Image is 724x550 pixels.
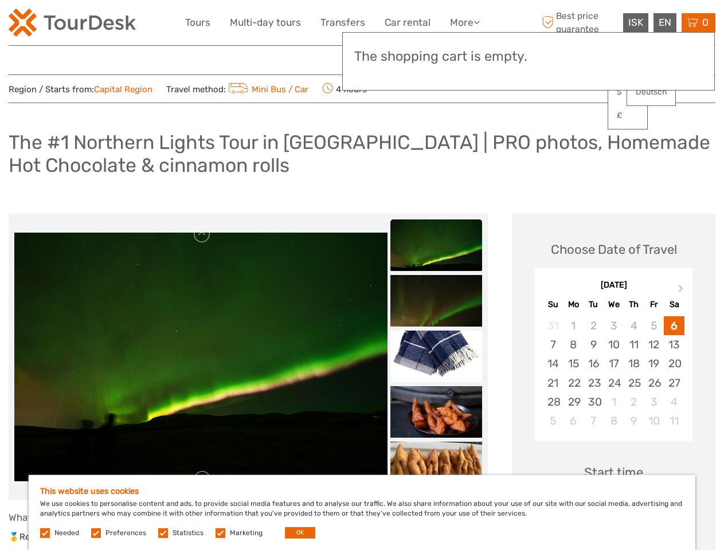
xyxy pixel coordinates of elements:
div: Choose Friday, September 26th, 2025 [644,374,664,392]
div: [DATE] [535,280,692,292]
label: Preferences [105,528,146,538]
div: Choose Sunday, September 14th, 2025 [543,354,563,373]
div: Choose Thursday, October 2nd, 2025 [624,392,644,411]
div: Choose Tuesday, October 7th, 2025 [584,411,604,430]
div: Choose Thursday, September 25th, 2025 [624,374,644,392]
label: Statistics [173,528,203,538]
div: Choose Monday, October 6th, 2025 [563,411,584,430]
div: We [604,297,624,312]
div: Not available Wednesday, September 3rd, 2025 [604,316,624,335]
a: $ [608,82,647,103]
div: Not available Tuesday, September 2nd, 2025 [584,316,604,335]
div: Choose Wednesday, September 24th, 2025 [604,374,624,392]
div: Choose Sunday, September 21st, 2025 [543,374,563,392]
h1: The #1 Northern Lights Tour in [GEOGRAPHIC_DATA] | PRO photos, Homemade Hot Chocolate & cinnamon ... [9,131,715,177]
span: 0 [700,17,710,28]
div: We use cookies to personalise content and ads, to provide social media features and to analyse ou... [29,475,695,550]
div: Choose Date of Travel [551,241,677,258]
a: Mini Bus / Car [226,84,308,95]
label: Needed [54,528,79,538]
div: Choose Tuesday, September 9th, 2025 [584,335,604,354]
div: Not available Sunday, August 31st, 2025 [543,316,563,335]
div: Not available Thursday, September 4th, 2025 [624,316,644,335]
div: Tu [584,297,604,312]
a: Capital Region [94,84,152,95]
div: Not available Monday, September 1st, 2025 [563,316,584,335]
div: Choose Sunday, September 7th, 2025 [543,335,563,354]
div: Choose Friday, September 19th, 2025 [644,354,664,373]
a: More [450,14,480,31]
div: Choose Saturday, September 6th, 2025 [664,316,684,335]
div: Choose Thursday, September 11th, 2025 [624,335,644,354]
h4: What to expect on this tour [9,512,488,523]
div: Not available Friday, September 5th, 2025 [644,316,664,335]
div: Choose Wednesday, October 8th, 2025 [604,411,624,430]
span: Region / Starts from: [9,84,152,96]
a: £ [608,105,647,126]
div: Choose Saturday, October 11th, 2025 [664,411,684,430]
span: Travel method: [166,81,308,97]
div: Fr [644,297,664,312]
img: 2bc3060e496d46f6a8f739fd707f0c6d_main_slider.jpeg [14,233,388,481]
a: Car rental [385,14,431,31]
img: 1fe55951ba3b4e38a76285184210b849_slider_thumbnail.jpeg [390,386,482,438]
div: Choose Thursday, September 18th, 2025 [624,354,644,373]
a: Tours [185,14,210,31]
div: Su [543,297,563,312]
a: Deutsch [627,82,675,103]
div: Mo [563,297,584,312]
img: ae1e19401a4b47978c0d72b60a3a5c76_slider_thumbnail.jpeg [390,442,482,493]
button: Next Month [673,282,691,301]
div: Th [624,297,644,312]
span: Best price guarantee [539,10,620,35]
span: ISK [628,17,643,28]
div: Choose Tuesday, September 30th, 2025 [584,392,604,411]
label: Marketing [230,528,263,538]
div: Choose Saturday, September 20th, 2025 [664,354,684,373]
div: Choose Monday, September 8th, 2025 [563,335,584,354]
img: 58615b8703004d96b88c751e04c46b4b_slider_thumbnail.jpeg [390,275,482,327]
img: e3526112160c4c60b37ccb7efd986866_slider_thumbnail.jpeg [390,331,482,382]
div: Start time [584,463,643,481]
div: month 2025-09 [538,316,688,430]
div: Choose Saturday, September 13th, 2025 [664,335,684,354]
img: 120-15d4194f-c635-41b9-a512-a3cb382bfb57_logo_small.png [9,9,136,37]
h5: This website uses cookies [40,486,684,496]
div: Choose Monday, September 22nd, 2025 [563,374,584,392]
p: We're away right now. Please check back later! [16,20,130,29]
div: Choose Saturday, September 27th, 2025 [664,374,684,392]
div: Sa [664,297,684,312]
div: Choose Monday, September 29th, 2025 [563,392,584,411]
div: Choose Tuesday, September 16th, 2025 [584,354,604,373]
div: Choose Friday, October 10th, 2025 [644,411,664,430]
div: Choose Monday, September 15th, 2025 [563,354,584,373]
div: EN [653,13,676,32]
div: Choose Wednesday, September 10th, 2025 [604,335,624,354]
a: Multi-day tours [230,14,301,31]
p: 🥇Reykjavik Out Luxury is the highest rated Northern Lights operator in [GEOGRAPHIC_DATA] 🥇 [9,530,488,545]
div: Choose Thursday, October 9th, 2025 [624,411,644,430]
h3: The shopping cart is empty. [354,49,703,65]
div: Choose Tuesday, September 23rd, 2025 [584,374,604,392]
a: Transfers [320,14,365,31]
div: Choose Sunday, September 28th, 2025 [543,392,563,411]
div: Choose Saturday, October 4th, 2025 [664,392,684,411]
button: OK [285,527,315,539]
div: Choose Wednesday, October 1st, 2025 [604,392,624,411]
div: Choose Wednesday, September 17th, 2025 [604,354,624,373]
img: 2bc3060e496d46f6a8f739fd707f0c6d_slider_thumbnail.jpeg [390,219,482,271]
div: Choose Friday, October 3rd, 2025 [644,392,664,411]
span: 4 hours [322,81,367,97]
button: Open LiveChat chat widget [132,18,146,32]
div: Choose Sunday, October 5th, 2025 [543,411,563,430]
div: Choose Friday, September 12th, 2025 [644,335,664,354]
